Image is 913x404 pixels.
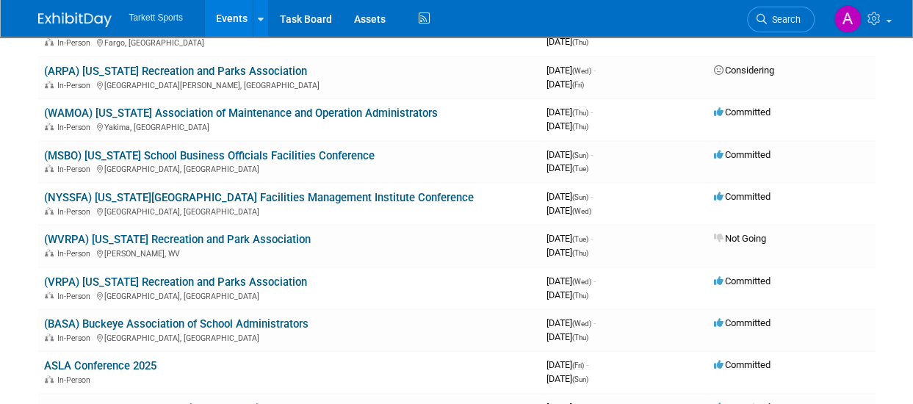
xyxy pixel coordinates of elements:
[57,249,95,259] span: In-Person
[44,331,535,343] div: [GEOGRAPHIC_DATA], [GEOGRAPHIC_DATA]
[767,14,801,25] span: Search
[593,275,596,286] span: -
[572,151,588,159] span: (Sun)
[714,233,766,244] span: Not Going
[546,149,593,160] span: [DATE]
[44,191,474,204] a: (NYSSFA) [US_STATE][GEOGRAPHIC_DATA] Facilities Management Institute Conference
[572,81,584,89] span: (Fri)
[45,38,54,46] img: In-Person Event
[546,191,593,202] span: [DATE]
[45,249,54,256] img: In-Person Event
[57,123,95,132] span: In-Person
[572,207,591,215] span: (Wed)
[572,249,588,257] span: (Thu)
[57,207,95,217] span: In-Person
[586,359,588,370] span: -
[546,65,596,76] span: [DATE]
[57,333,95,343] span: In-Person
[38,12,112,27] img: ExhibitDay
[546,275,596,286] span: [DATE]
[572,193,588,201] span: (Sun)
[45,165,54,172] img: In-Person Event
[593,65,596,76] span: -
[44,149,375,162] a: (MSBO) [US_STATE] School Business Officials Facilities Conference
[45,123,54,130] img: In-Person Event
[44,289,535,301] div: [GEOGRAPHIC_DATA], [GEOGRAPHIC_DATA]
[44,205,535,217] div: [GEOGRAPHIC_DATA], [GEOGRAPHIC_DATA]
[546,233,593,244] span: [DATE]
[714,149,771,160] span: Committed
[546,317,596,328] span: [DATE]
[572,333,588,342] span: (Thu)
[45,375,54,383] img: In-Person Event
[591,191,593,202] span: -
[44,275,307,289] a: (VRPA) [US_STATE] Recreation and Parks Association
[45,333,54,341] img: In-Person Event
[44,79,535,90] div: [GEOGRAPHIC_DATA][PERSON_NAME], [GEOGRAPHIC_DATA]
[591,233,593,244] span: -
[572,165,588,173] span: (Tue)
[44,36,535,48] div: Fargo, [GEOGRAPHIC_DATA]
[57,165,95,174] span: In-Person
[714,65,774,76] span: Considering
[572,361,584,369] span: (Fri)
[57,81,95,90] span: In-Person
[546,247,588,258] span: [DATE]
[572,109,588,117] span: (Thu)
[747,7,815,32] a: Search
[714,275,771,286] span: Committed
[45,207,54,214] img: In-Person Event
[591,107,593,118] span: -
[546,79,584,90] span: [DATE]
[546,205,591,216] span: [DATE]
[44,107,438,120] a: (WAMOA) [US_STATE] Association of Maintenance and Operation Administrators
[45,81,54,88] img: In-Person Event
[44,65,307,78] a: (ARPA) [US_STATE] Recreation and Parks Association
[572,235,588,243] span: (Tue)
[57,38,95,48] span: In-Person
[546,36,588,47] span: [DATE]
[546,120,588,131] span: [DATE]
[546,107,593,118] span: [DATE]
[129,12,183,23] span: Tarkett Sports
[44,162,535,174] div: [GEOGRAPHIC_DATA], [GEOGRAPHIC_DATA]
[714,317,771,328] span: Committed
[546,373,588,384] span: [DATE]
[44,317,308,331] a: (BASA) Buckeye Association of School Administrators
[44,359,156,372] a: ASLA Conference 2025
[546,162,588,173] span: [DATE]
[714,359,771,370] span: Committed
[572,292,588,300] span: (Thu)
[546,289,588,300] span: [DATE]
[572,38,588,46] span: (Thu)
[44,120,535,132] div: Yakima, [GEOGRAPHIC_DATA]
[572,67,591,75] span: (Wed)
[44,233,311,246] a: (WVRPA) [US_STATE] Recreation and Park Association
[591,149,593,160] span: -
[572,375,588,383] span: (Sun)
[593,317,596,328] span: -
[834,5,862,33] img: Adam Winnicky
[57,375,95,385] span: In-Person
[572,123,588,131] span: (Thu)
[546,359,588,370] span: [DATE]
[714,191,771,202] span: Committed
[45,292,54,299] img: In-Person Event
[546,331,588,342] span: [DATE]
[572,278,591,286] span: (Wed)
[44,247,535,259] div: [PERSON_NAME], WV
[57,292,95,301] span: In-Person
[714,107,771,118] span: Committed
[572,320,591,328] span: (Wed)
